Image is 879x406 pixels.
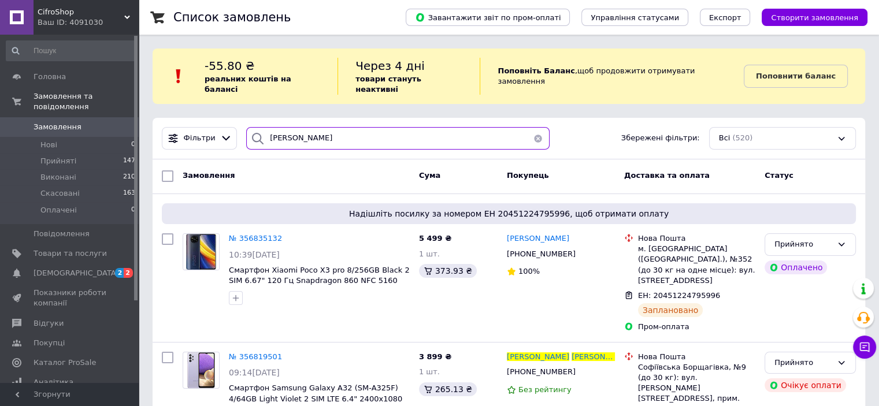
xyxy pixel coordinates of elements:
button: Управління статусами [581,9,688,26]
a: Поповнити баланс [744,65,848,88]
span: Нові [40,140,57,150]
span: Скасовані [40,188,80,199]
button: Очистить [526,127,550,150]
button: Чат з покупцем [853,336,876,359]
div: Пром-оплата [638,322,755,332]
b: Поповнити баланс [756,72,836,80]
span: Каталог ProSale [34,357,96,368]
div: Оплачено [765,260,827,274]
b: реальних коштів на балансі [205,75,291,94]
span: Управління статусами [591,13,679,22]
span: Замовлення та повідомлення [34,91,139,112]
span: Відгуки [34,318,64,329]
a: Фото товару [183,352,220,389]
span: [PERSON_NAME] [507,352,569,361]
span: Створити замовлення [771,13,858,22]
input: Пошук [6,40,136,61]
div: Прийнято [774,357,832,369]
div: Ваш ID: 4091030 [38,17,139,28]
img: Фото товару [183,234,219,270]
div: 373.93 ₴ [419,264,477,278]
span: Cума [419,171,440,180]
img: Фото товару [187,352,215,388]
button: Завантажити звіт по пром-оплаті [406,9,570,26]
span: 147 [123,156,135,166]
span: Повідомлення [34,229,90,239]
div: Заплановано [638,303,703,317]
span: [DEMOGRAPHIC_DATA] [34,268,119,278]
span: Експорт [709,13,741,22]
div: Нова Пошта [638,352,755,362]
a: [PERSON_NAME][PERSON_NAME] [507,352,615,363]
span: ЕН: 20451224795996 [638,291,720,300]
div: 265.13 ₴ [419,382,477,396]
span: 1 шт. [419,249,440,258]
span: CifroShop [38,7,124,17]
span: Збережені фільтри: [621,133,700,144]
b: Поповніть Баланс [498,66,574,75]
span: Замовлення [183,171,235,180]
div: Нова Пошта [638,233,755,244]
span: 10:39[DATE] [229,250,280,259]
span: 0 [131,205,135,215]
b: товари стануть неактивні [355,75,421,94]
span: -55.80 ₴ [205,59,254,73]
span: (520) [732,133,752,142]
span: 163 [123,188,135,199]
img: :exclamation: [170,68,187,85]
div: Очікує оплати [765,378,846,392]
span: [PERSON_NAME] [507,234,569,243]
span: 100% [518,267,540,275]
span: 3 899 ₴ [419,352,451,361]
span: Статус [765,171,793,180]
span: Головна [34,72,66,82]
span: Прийняті [40,156,76,166]
h1: Список замовлень [173,10,291,24]
span: Доставка та оплата [624,171,710,180]
span: 2 [115,268,124,278]
button: Створити замовлення [762,9,867,26]
a: № 356835132 [229,234,282,243]
span: Завантажити звіт по пром-оплаті [415,12,561,23]
span: Замовлення [34,122,81,132]
a: Смартфон Xiaomi Poco X3 pro 8/256GB Black 2 SIM 6.67" 120 Гц Snapdragon 860 NFC 5160 мАч [229,266,410,296]
div: м. [GEOGRAPHIC_DATA] ([GEOGRAPHIC_DATA].), №352 (до 30 кг на одне місце): вул. [STREET_ADDRESS] [638,244,755,286]
span: [PERSON_NAME] [572,352,634,361]
span: Без рейтингу [518,385,572,394]
span: Аналітика [34,377,73,388]
span: Через 4 дні [355,59,425,73]
span: 2 [124,268,133,278]
span: Виконані [40,172,76,182]
a: [PERSON_NAME] [507,233,569,244]
span: Всі [719,133,730,144]
span: 5 499 ₴ [419,234,451,243]
span: 1 шт. [419,367,440,376]
span: [PHONE_NUMBER] [507,367,576,376]
span: Надішліть посилку за номером ЕН 20451224795996, щоб отримати оплату [166,208,851,219]
span: Показники роботи компанії [34,288,107,308]
span: Оплачені [40,205,77,215]
span: 210 [123,172,135,182]
button: Експорт [700,9,751,26]
div: , щоб продовжити отримувати замовлення [480,58,744,95]
span: 0 [131,140,135,150]
div: Прийнято [774,239,832,251]
a: № 356819501 [229,352,282,361]
span: Покупець [507,171,549,180]
span: Товари та послуги [34,248,107,259]
input: Пошук за номером замовлення, ПІБ покупця, номером телефону, Email, номером накладної [246,127,550,150]
span: [PHONE_NUMBER] [507,249,576,258]
span: 09:14[DATE] [229,368,280,377]
span: Покупці [34,338,65,348]
a: Створити замовлення [750,13,867,21]
span: Фільтри [184,133,216,144]
a: Фото товару [183,233,220,270]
